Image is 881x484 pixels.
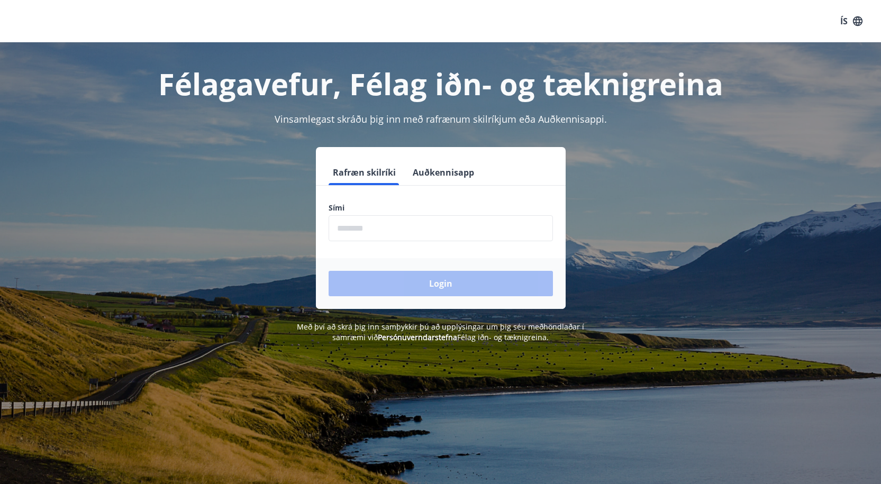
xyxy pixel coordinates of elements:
[275,113,607,125] span: Vinsamlegast skráðu þig inn með rafrænum skilríkjum eða Auðkennisappi.
[834,12,868,31] button: ÍS
[297,322,584,342] span: Með því að skrá þig inn samþykkir þú að upplýsingar um þig séu meðhöndlaðar í samræmi við Félag i...
[378,332,457,342] a: Persónuverndarstefna
[329,203,553,213] label: Sími
[72,63,809,104] h1: Félagavefur, Félag iðn- og tæknigreina
[329,160,400,185] button: Rafræn skilríki
[408,160,478,185] button: Auðkennisapp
